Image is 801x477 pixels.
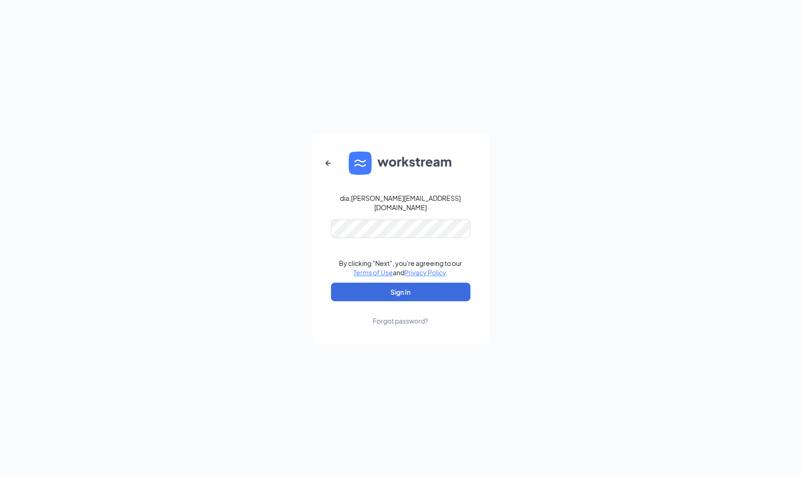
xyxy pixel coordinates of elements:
[331,283,470,301] button: Sign In
[317,152,339,174] button: ArrowLeftNew
[373,301,428,325] a: Forgot password?
[404,268,446,277] a: Privacy Policy
[373,316,428,325] div: Forgot password?
[349,152,453,175] img: WS logo and Workstream text
[339,258,462,277] div: By clicking "Next", you're agreeing to our and .
[353,268,393,277] a: Terms of Use
[323,158,334,169] svg: ArrowLeftNew
[331,193,470,212] div: dia,[PERSON_NAME][EMAIL_ADDRESS][DOMAIN_NAME]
